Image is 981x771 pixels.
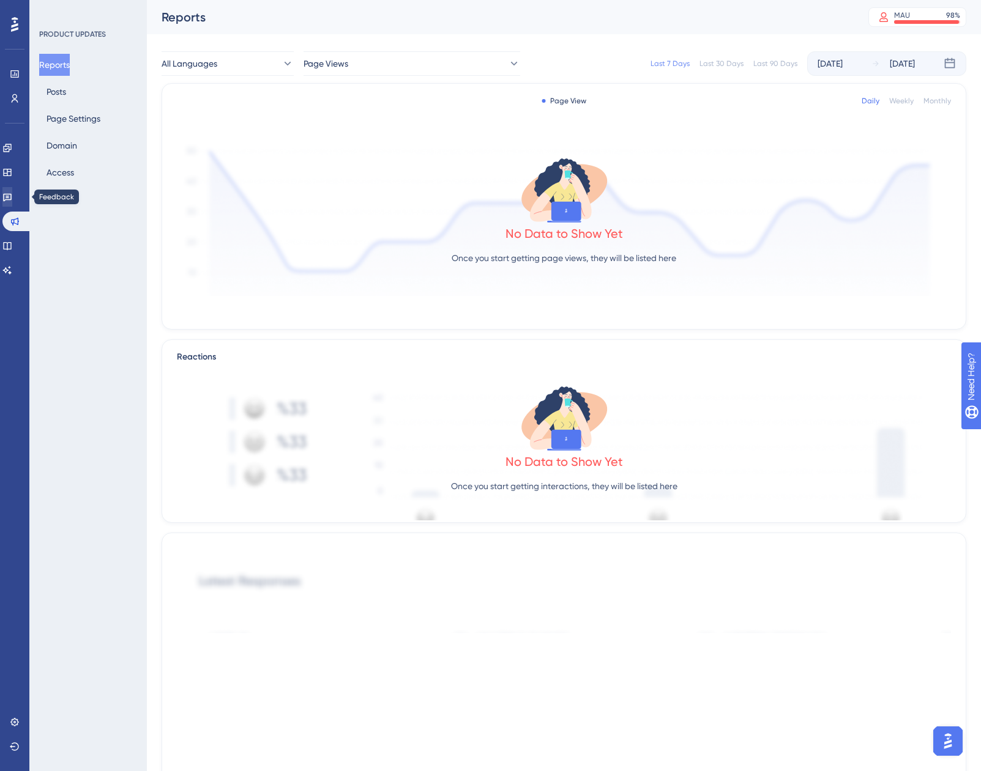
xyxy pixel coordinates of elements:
[889,96,914,106] div: Weekly
[923,96,951,106] div: Monthly
[451,479,677,493] p: Once you start getting interactions, they will be listed here
[894,10,910,20] div: MAU
[699,59,744,68] div: Last 30 Days
[39,81,73,103] button: Posts
[930,723,966,759] iframe: UserGuiding AI Assistant Launcher
[39,108,108,130] button: Page Settings
[39,54,70,76] button: Reports
[505,453,623,470] div: No Data to Show Yet
[946,10,960,20] div: 98 %
[753,59,797,68] div: Last 90 Days
[452,251,676,265] p: Once you start getting page views, they will be listed here
[651,59,690,68] div: Last 7 Days
[304,51,520,76] button: Page Views
[39,161,81,183] button: Access
[505,225,623,242] div: No Data to Show Yet
[162,56,217,71] span: All Languages
[162,9,838,26] div: Reports
[29,3,76,18] span: Need Help?
[818,56,843,71] div: [DATE]
[162,51,294,76] button: All Languages
[304,56,348,71] span: Page Views
[542,96,586,106] div: Page View
[862,96,879,106] div: Daily
[39,135,84,157] button: Domain
[890,56,915,71] div: [DATE]
[39,29,106,39] div: PRODUCT UPDATES
[177,350,951,364] div: Reactions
